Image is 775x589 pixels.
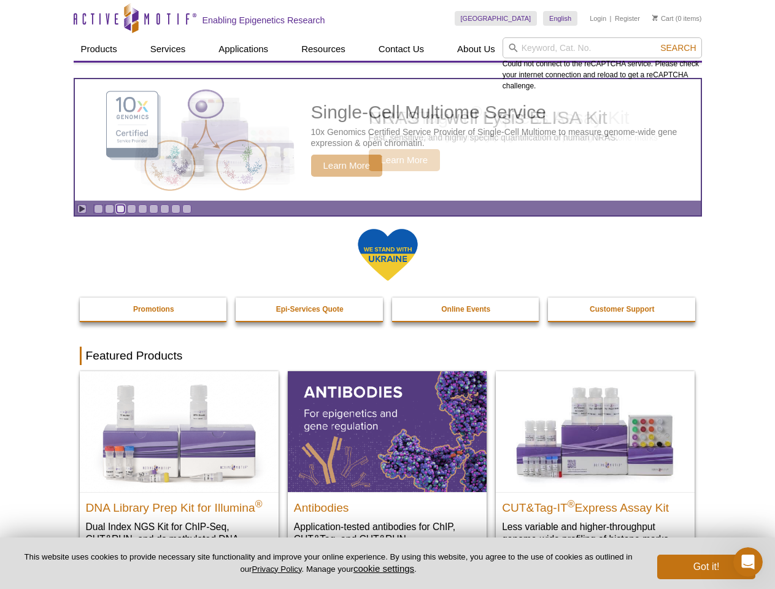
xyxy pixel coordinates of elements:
p: This website uses cookies to provide necessary site functionality and improve your online experie... [20,552,637,575]
img: All Antibodies [288,371,487,491]
p: Application-tested antibodies for ChIP, CUT&Tag, and CUT&RUN. [294,520,480,545]
div: Could not connect to the reCAPTCHA service. Please check your internet connection and reload to g... [503,37,702,91]
span: Search [660,43,696,53]
strong: Online Events [441,305,490,314]
a: Go to slide 9 [182,204,191,214]
li: | [610,11,612,26]
h2: CUT&Tag-IT Express Assay Kit [502,496,688,514]
a: About Us [450,37,503,61]
a: Login [590,14,606,23]
a: Go to slide 6 [149,204,158,214]
a: Online Events [392,298,541,321]
strong: Customer Support [590,305,654,314]
strong: Promotions [133,305,174,314]
h2: Single-Cell Multiome Service [311,103,695,121]
sup: ® [568,498,575,509]
img: DNA Library Prep Kit for Illumina [80,371,279,491]
a: Contact Us [371,37,431,61]
img: We Stand With Ukraine [357,228,418,282]
a: Applications [211,37,276,61]
a: Go to slide 7 [160,204,169,214]
a: [GEOGRAPHIC_DATA] [455,11,538,26]
h2: DNA Library Prep Kit for Illumina [86,496,272,514]
input: Keyword, Cat. No. [503,37,702,58]
article: Single-Cell Multiome Service [75,79,701,201]
h2: Antibodies [294,496,480,514]
span: Learn More [311,155,383,177]
a: Go to slide 4 [127,204,136,214]
li: (0 items) [652,11,702,26]
p: Dual Index NGS Kit for ChIP-Seq, CUT&RUN, and ds methylated DNA assays. [86,520,272,558]
a: Go to slide 1 [94,204,103,214]
button: cookie settings [353,563,414,574]
a: Go to slide 5 [138,204,147,214]
button: Got it! [657,555,755,579]
a: Services [143,37,193,61]
a: Register [615,14,640,23]
a: Products [74,37,125,61]
button: Search [657,42,700,53]
a: Customer Support [548,298,696,321]
p: Less variable and higher-throughput genome-wide profiling of histone marks​. [502,520,688,545]
a: Go to slide 8 [171,204,180,214]
h2: Featured Products [80,347,696,365]
img: CUT&Tag-IT® Express Assay Kit [496,371,695,491]
a: Single-Cell Multiome Service Single-Cell Multiome Service 10x Genomics Certified Service Provider... [75,79,701,201]
a: DNA Library Prep Kit for Illumina DNA Library Prep Kit for Illumina® Dual Index NGS Kit for ChIP-... [80,371,279,569]
sup: ® [255,498,263,509]
a: Promotions [80,298,228,321]
strong: Epi-Services Quote [276,305,344,314]
img: Your Cart [652,15,658,21]
a: Toggle autoplay [77,204,87,214]
a: Privacy Policy [252,564,301,574]
a: Go to slide 2 [105,204,114,214]
a: CUT&Tag-IT® Express Assay Kit CUT&Tag-IT®Express Assay Kit Less variable and higher-throughput ge... [496,371,695,557]
img: Single-Cell Multiome Service [94,84,279,196]
a: Cart [652,14,674,23]
a: English [543,11,577,26]
a: All Antibodies Antibodies Application-tested antibodies for ChIP, CUT&Tag, and CUT&RUN. [288,371,487,557]
a: Resources [294,37,353,61]
h2: Enabling Epigenetics Research [202,15,325,26]
a: Epi-Services Quote [236,298,384,321]
p: 10x Genomics Certified Service Provider of Single-Cell Multiome to measure genome-wide gene expre... [311,126,695,148]
a: Go to slide 3 [116,204,125,214]
iframe: Intercom live chat [733,547,763,577]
